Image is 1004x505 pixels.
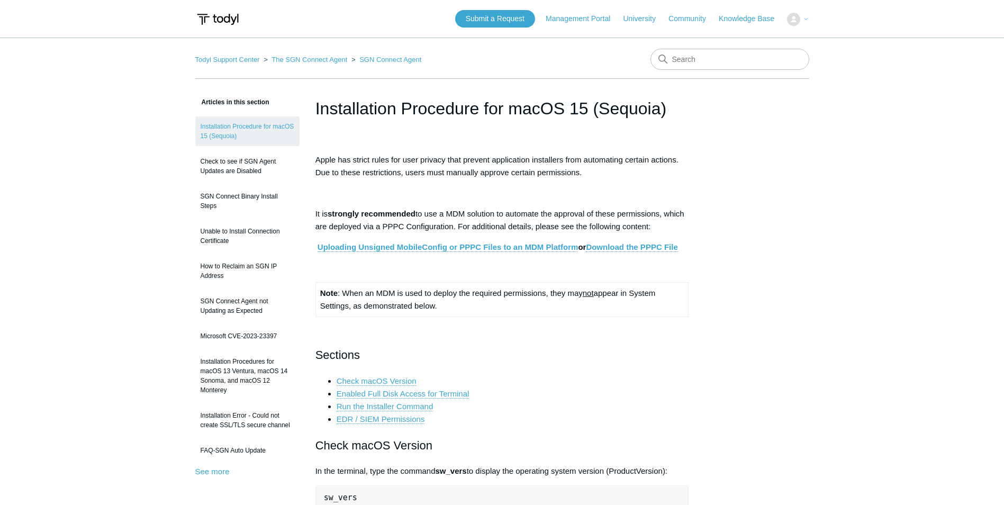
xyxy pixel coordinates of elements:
[337,376,417,386] a: Check macOS Version
[315,465,689,477] p: In the terminal, type the command to display the operating system version (ProductVersion):
[320,288,338,297] strong: Note
[337,414,425,424] a: EDR / SIEM Permissions
[315,436,689,455] h2: Check macOS Version
[337,389,469,399] a: Enabled Full Disk Access for Terminal
[318,242,678,252] strong: or
[623,13,666,24] a: University
[195,440,300,461] a: FAQ-SGN Auto Update
[195,151,300,181] a: Check to see if SGN Agent Updates are Disabled
[668,13,717,24] a: Community
[349,56,421,64] li: SGN Connect Agent
[195,326,300,346] a: Microsoft CVE-2023-23397
[435,466,466,475] strong: sw_vers
[315,154,689,179] p: Apple has strict rules for user privacy that prevent application installers from automating certa...
[195,291,300,321] a: SGN Connect Agent not Updating as Expected
[195,186,300,216] a: SGN Connect Binary Install Steps
[195,98,269,106] span: Articles in this section
[455,10,535,28] a: Submit a Request
[546,13,621,24] a: Management Portal
[195,56,262,64] li: Todyl Support Center
[195,467,230,476] a: See more
[650,49,809,70] input: Search
[195,405,300,435] a: Installation Error - Could not create SSL/TLS secure channel
[195,10,240,29] img: Todyl Support Center Help Center home page
[261,56,349,64] li: The SGN Connect Agent
[328,209,415,218] strong: strongly recommended
[315,208,689,233] p: It is to use a MDM solution to automate the approval of these permissions, which are deployed via...
[719,13,785,24] a: Knowledge Base
[272,56,347,64] a: The SGN Connect Agent
[318,242,578,252] a: Uploading Unsigned MobileConfig or PPPC Files to an MDM Platform
[195,256,300,286] a: How to Reclaim an SGN IP Address
[337,402,433,411] a: Run the Installer Command
[195,56,260,64] a: Todyl Support Center
[195,116,300,146] a: Installation Procedure for macOS 15 (Sequoia)
[315,283,689,317] td: : When an MDM is used to deploy the required permissions, they may appear in System Settings, as ...
[195,351,300,400] a: Installation Procedures for macOS 13 Ventura, macOS 14 Sonoma, and macOS 12 Monterey
[195,221,300,251] a: Unable to Install Connection Certificate
[583,288,594,297] span: not
[586,242,677,252] a: Download the PPPC File
[315,346,689,364] h2: Sections
[359,56,421,64] a: SGN Connect Agent
[315,96,689,121] h1: Installation Procedure for macOS 15 (Sequoia)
